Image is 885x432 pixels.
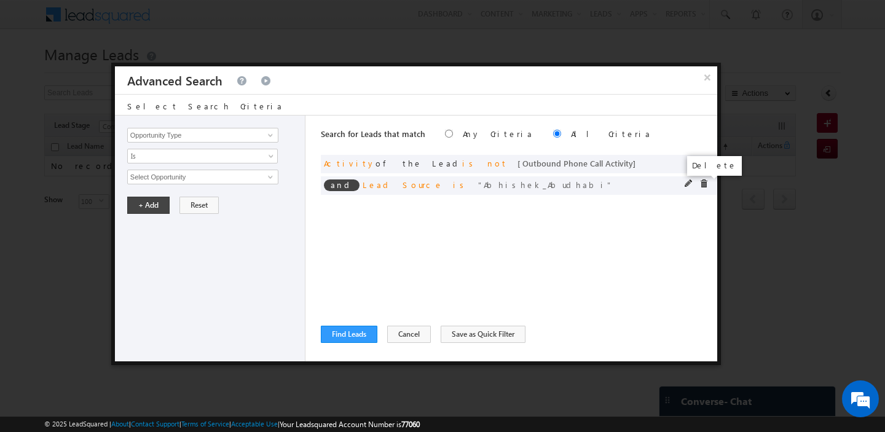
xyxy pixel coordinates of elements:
input: Type to Search [127,128,278,143]
span: is [453,179,468,190]
span: Lead Source [363,179,443,190]
span: Activity [324,158,376,168]
span: Select Search Criteria [127,101,283,111]
label: Any Criteria [463,128,533,139]
a: Show All Items [261,171,277,183]
button: Find Leads [321,326,377,343]
textarea: Type your message and hit 'Enter' [16,114,224,328]
span: Search for Leads that match [321,128,425,139]
a: About [111,420,129,428]
button: + Add [127,197,170,214]
h3: Advanced Search [127,66,222,94]
span: is not [462,158,508,168]
a: Terms of Service [181,420,229,428]
span: Abhishek_Abudhabi [478,179,613,190]
label: All Criteria [571,128,651,139]
button: Cancel [387,326,431,343]
span: and [324,179,360,191]
span: of the Lead ] [324,158,642,168]
span: Is [128,151,261,162]
button: Save as Quick Filter [441,326,525,343]
div: Minimize live chat window [202,6,231,36]
div: Chat with us now [64,65,206,81]
div: Delete [687,156,742,176]
a: Contact Support [131,420,179,428]
button: Reset [179,197,219,214]
span: [ Outbound Phone Call Activity [517,158,633,168]
a: Show All Items [261,129,277,141]
em: Start Chat [167,339,223,355]
a: Acceptable Use [231,420,278,428]
a: Is [127,149,278,163]
span: Your Leadsquared Account Number is [280,420,420,429]
span: 77060 [401,420,420,429]
input: Type to Search [127,170,278,184]
button: × [698,66,717,88]
img: d_60004797649_company_0_60004797649 [21,65,52,81]
span: © 2025 LeadSquared | | | | | [44,418,420,430]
